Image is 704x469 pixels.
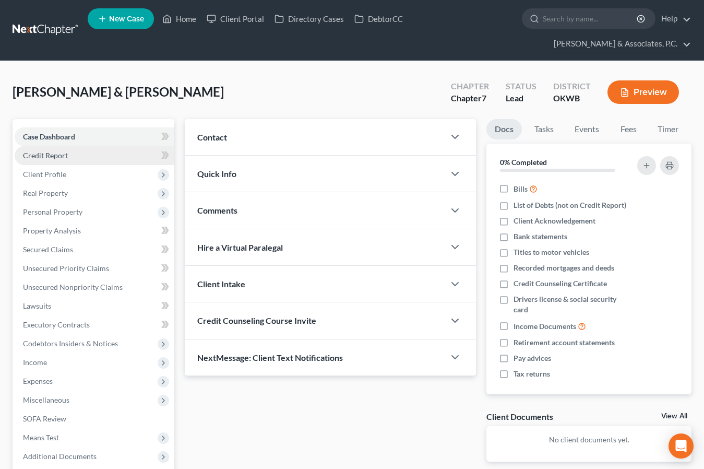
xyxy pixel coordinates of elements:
span: [PERSON_NAME] & [PERSON_NAME] [13,84,224,99]
span: Hire a Virtual Paralegal [197,242,283,252]
span: Contact [197,132,227,142]
span: Codebtors Insiders & Notices [23,339,118,348]
span: Income Documents [514,321,576,332]
span: Recorded mortgages and deeds [514,263,614,273]
div: Open Intercom Messenger [669,433,694,459]
span: Credit Counseling Course Invite [197,315,316,325]
span: Pay advices [514,353,551,364]
span: Additional Documents [23,452,97,461]
span: Drivers license & social security card [514,294,631,315]
div: Lead [506,92,536,104]
span: NextMessage: Client Text Notifications [197,353,343,362]
a: Case Dashboard [15,127,174,146]
span: Means Test [23,433,59,442]
p: No client documents yet. [495,435,683,445]
span: Comments [197,205,237,215]
strong: 0% Completed [500,158,547,167]
a: Timer [649,119,687,139]
span: Expenses [23,377,53,385]
span: SOFA Review [23,414,66,423]
span: Property Analysis [23,226,81,235]
a: Fees [612,119,645,139]
span: Client Acknowledgement [514,216,595,226]
a: Tasks [526,119,562,139]
a: Docs [486,119,522,139]
span: Bills [514,184,528,194]
a: Property Analysis [15,221,174,240]
span: 7 [482,93,486,103]
a: DebtorCC [349,9,408,28]
a: Unsecured Nonpriority Claims [15,278,174,297]
span: Lawsuits [23,301,51,310]
div: District [553,80,591,92]
a: Credit Report [15,146,174,165]
a: SOFA Review [15,409,174,428]
span: Miscellaneous [23,395,69,404]
span: Quick Info [197,169,236,179]
a: Secured Claims [15,240,174,259]
a: Executory Contracts [15,315,174,334]
a: Directory Cases [269,9,349,28]
div: Client Documents [486,411,553,422]
a: Events [566,119,607,139]
span: Secured Claims [23,245,73,254]
a: Home [157,9,201,28]
span: Real Property [23,189,68,197]
span: Unsecured Priority Claims [23,264,109,273]
div: OKWB [553,92,591,104]
span: Unsecured Nonpriority Claims [23,283,123,291]
a: [PERSON_NAME] & Associates, P.C. [548,34,691,53]
div: Chapter [451,92,489,104]
span: New Case [109,15,144,23]
span: Bank statements [514,231,567,242]
a: Lawsuits [15,297,174,315]
a: Unsecured Priority Claims [15,259,174,278]
div: Chapter [451,80,489,92]
span: Retirement account statements [514,337,615,348]
span: Client Intake [197,279,245,289]
a: View All [661,413,687,420]
a: Help [656,9,691,28]
span: List of Debts (not on Credit Report) [514,200,626,210]
span: Tax returns [514,369,550,379]
span: Income [23,358,47,367]
span: Titles to motor vehicles [514,247,589,257]
span: Credit Report [23,151,68,160]
span: Executory Contracts [23,320,90,329]
button: Preview [607,80,679,104]
span: Client Profile [23,170,66,179]
span: Case Dashboard [23,132,75,141]
div: Status [506,80,536,92]
a: Client Portal [201,9,269,28]
span: Personal Property [23,207,82,216]
input: Search by name... [543,9,638,28]
span: Credit Counseling Certificate [514,278,607,289]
